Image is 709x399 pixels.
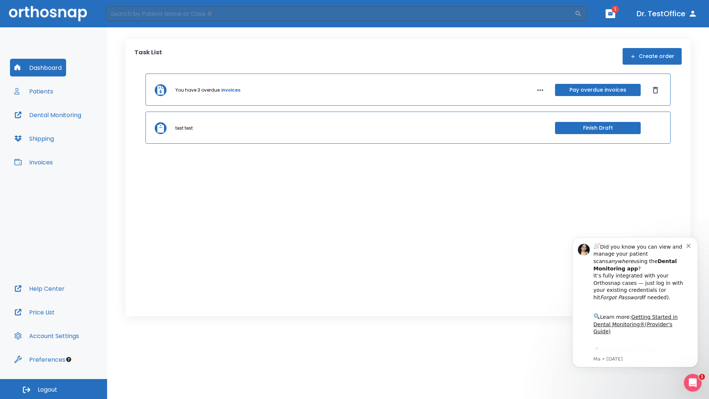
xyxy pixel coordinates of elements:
[555,84,641,96] button: Pay overdue invoices
[561,226,709,379] iframe: Intercom notifications message
[32,130,125,136] p: Message from Ma, sent 2w ago
[9,6,87,21] img: Orthosnap
[10,82,58,100] button: Patients
[65,356,72,363] div: Tooltip anchor
[175,125,193,132] p: test test
[634,7,700,20] button: Dr. TestOffice
[612,6,619,13] span: 1
[10,106,86,124] button: Dental Monitoring
[32,120,125,158] div: Download the app: | ​ Let us know if you need help getting started!
[32,122,98,136] a: App Store
[10,130,58,147] button: Shipping
[221,87,240,93] a: invoices
[650,84,661,96] button: Dismiss
[10,351,70,368] button: Preferences
[555,122,641,134] button: Finish Draft
[10,59,66,76] button: Dashboard
[10,280,69,297] button: Help Center
[10,153,57,171] button: Invoices
[684,374,702,392] iframe: Intercom live chat
[125,16,131,22] button: Dismiss notification
[10,327,83,345] button: Account Settings
[699,374,705,380] span: 1
[134,48,162,65] p: Task List
[623,48,682,65] button: Create order
[38,386,57,394] span: Logout
[106,6,575,21] input: Search by Patient Name or Case #
[175,87,220,93] p: You have 3 overdue
[10,303,59,321] button: Price List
